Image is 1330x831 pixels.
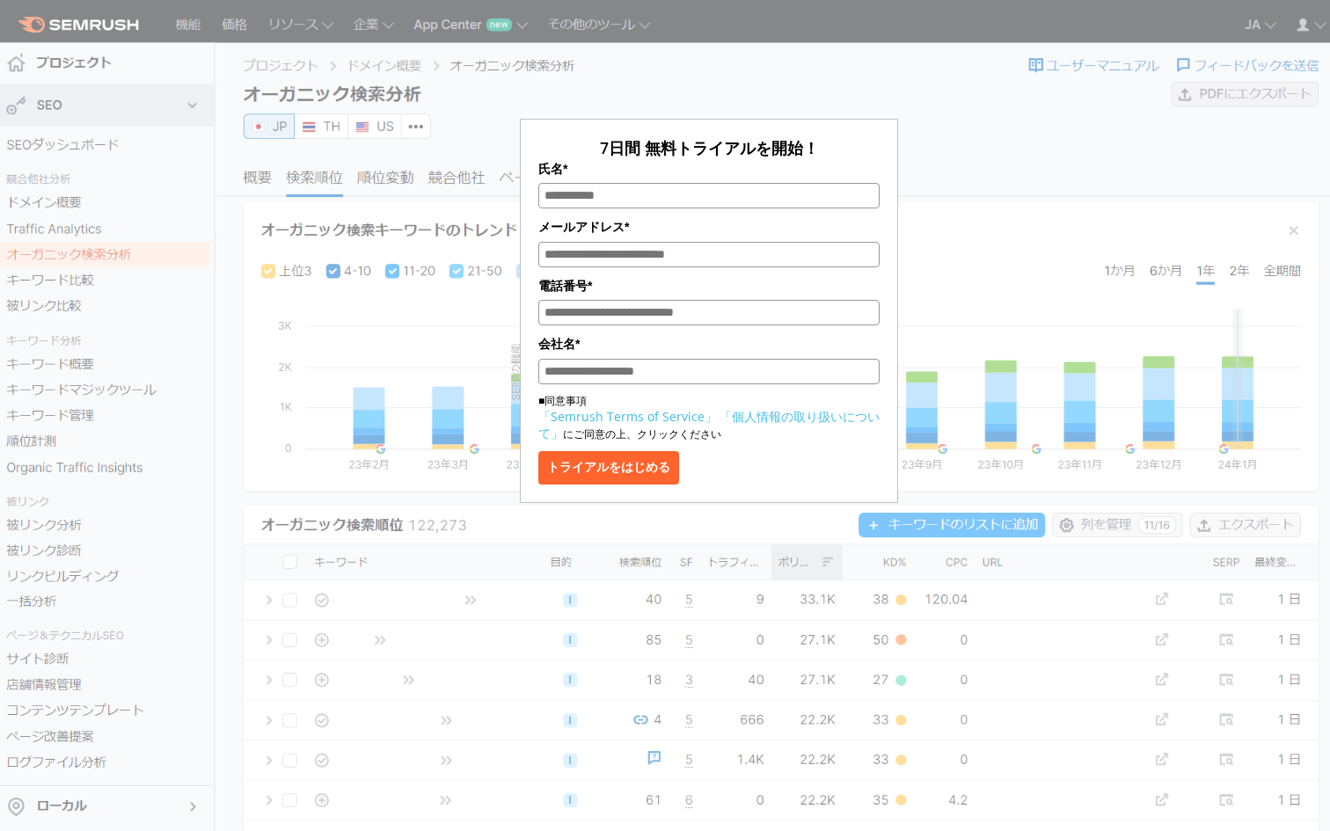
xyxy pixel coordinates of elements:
a: 「Semrush Terms of Service」 [538,408,717,425]
label: 電話番号* [538,276,880,295]
button: トライアルをはじめる [538,451,679,485]
span: 7日間 無料トライアルを開始！ [600,137,819,158]
p: ■同意事項 にご同意の上、クリックください [538,393,880,442]
label: メールアドレス* [538,217,880,237]
a: 「個人情報の取り扱いについて」 [538,408,880,441]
